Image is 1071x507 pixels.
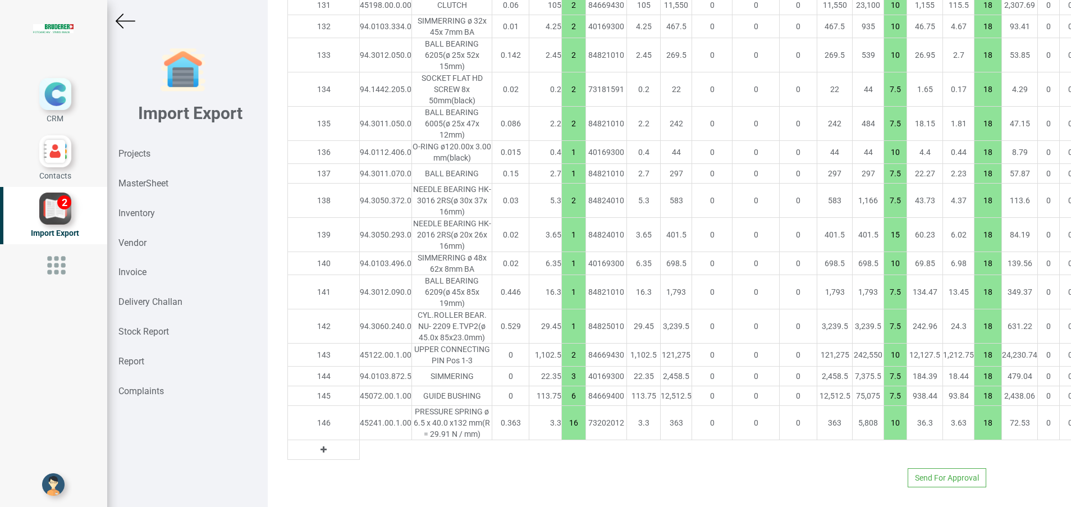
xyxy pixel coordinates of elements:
span: Import Export [31,229,79,237]
td: 0 [1038,386,1060,406]
td: 12,127.5 [907,344,943,367]
td: 13.45 [943,275,974,309]
td: 0 [780,344,817,367]
td: 84.19 [1002,218,1038,252]
td: 0 [733,252,780,275]
div: SOCKET FLAT HD SCREW 8x 50mm [412,72,492,106]
td: 583 [817,184,853,218]
td: 0 [780,275,817,309]
td: 0 [780,141,817,164]
td: 93.84 [943,386,974,406]
div: 45122.00.1.00 [360,349,411,360]
td: 0 [733,164,780,184]
td: 401.5 [853,218,884,252]
td: 113.75 [529,386,562,406]
td: 0.363 [492,406,529,440]
td: 6.35 [627,252,661,275]
td: 0 [733,184,780,218]
div: BALL BEARING 6005 [412,107,492,140]
td: 269.5 [661,38,692,72]
td: 136 [288,141,360,164]
td: 0 [1038,164,1060,184]
td: 1,102.5 [627,344,661,367]
td: 0 [692,386,733,406]
strong: Vendor [118,237,147,248]
td: 4.4 [907,141,943,164]
span: (ø 20x 26x 16mm) [440,230,487,250]
div: UPPER CONNECTING PIN Pos 1-3 [412,344,492,366]
span: (ø 30x 37x 16mm) [440,196,487,216]
td: 583 [661,184,692,218]
td: 4.67 [943,15,974,38]
span: Contacts [39,171,71,180]
td: 57.87 [1002,164,1038,184]
td: 2.2 [529,107,562,141]
td: 40169300 [586,367,627,386]
img: garage-closed.png [161,48,205,93]
div: PRESSURE SPRING ø 6.5 x 40.0 x132 mm [412,406,492,440]
span: (ø 25x 47x 12mm) [440,119,479,139]
div: 94.3011.070.0 [360,168,411,179]
td: 0 [1038,141,1060,164]
td: 0 [780,107,817,141]
td: 113.75 [627,386,661,406]
td: 0.15 [492,164,529,184]
td: 44 [853,141,884,164]
td: 84824010 [586,184,627,218]
td: 0 [1038,344,1060,367]
td: 0 [692,107,733,141]
td: 0 [1038,275,1060,309]
td: 2.7 [627,164,661,184]
td: 143 [288,344,360,367]
td: 0 [1038,15,1060,38]
td: 0 [692,72,733,107]
td: 73181591 [586,72,627,107]
td: 1,102.5 [529,344,562,367]
span: (black) [451,96,475,105]
td: 84821010 [586,275,627,309]
td: 133 [288,38,360,72]
td: 0 [733,15,780,38]
td: 6.98 [943,252,974,275]
td: 3,239.5 [817,309,853,344]
td: 47.15 [1002,107,1038,141]
span: (ø 45x 85x 19mm) [440,287,479,308]
td: 22.35 [529,367,562,386]
td: 2.7 [529,164,562,184]
td: 698.5 [817,252,853,275]
td: 0.02 [492,218,529,252]
div: O-RING ø120.00x 3.00 mm [412,141,492,163]
td: 140 [288,252,360,275]
td: 0 [1038,107,1060,141]
div: 94.1442.205.0 [360,84,411,95]
td: 132 [288,15,360,38]
td: 0 [780,309,817,344]
td: 184.39 [907,367,943,386]
td: 0.03 [492,184,529,218]
span: (black) [447,153,471,162]
td: 631.22 [1002,309,1038,344]
div: 94.3011.050.0 [360,118,411,129]
td: 0.086 [492,107,529,141]
td: 2.7 [943,38,974,72]
td: 0.142 [492,38,529,72]
td: 698.5 [661,252,692,275]
div: BALL BEARING 6205 [412,38,492,72]
td: 0 [692,15,733,38]
td: 69.85 [907,252,943,275]
td: 0 [692,218,733,252]
td: 60.23 [907,218,943,252]
strong: Projects [118,148,150,159]
div: 94.0103.872.5 [360,371,411,382]
td: 0 [780,164,817,184]
td: 467.5 [817,15,853,38]
td: 0.44 [943,141,974,164]
td: 0 [692,252,733,275]
td: 44 [853,72,884,107]
td: 0.446 [492,275,529,309]
td: 0 [1038,367,1060,386]
div: NEEDLE BEARING HK- 2016 2RS [412,218,492,252]
td: 12,512.5 [817,386,853,406]
td: 0 [733,218,780,252]
td: 698.5 [853,252,884,275]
